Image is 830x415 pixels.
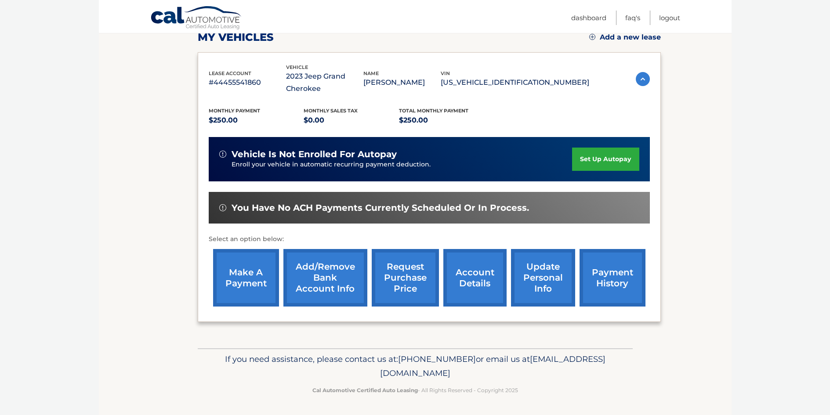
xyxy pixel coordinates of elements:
[372,249,439,307] a: request purchase price
[312,387,418,393] strong: Cal Automotive Certified Auto Leasing
[441,70,450,76] span: vin
[209,234,650,245] p: Select an option below:
[636,72,650,86] img: accordion-active.svg
[198,31,274,44] h2: my vehicles
[286,64,308,70] span: vehicle
[363,76,441,89] p: [PERSON_NAME]
[232,160,573,170] p: Enroll your vehicle in automatic recurring payment deduction.
[203,352,627,380] p: If you need assistance, please contact us at: or email us at
[209,76,286,89] p: #44455541860
[511,249,575,307] a: update personal info
[441,76,589,89] p: [US_VEHICLE_IDENTIFICATION_NUMBER]
[232,149,397,160] span: vehicle is not enrolled for autopay
[304,114,399,126] p: $0.00
[213,249,279,307] a: make a payment
[380,354,605,378] span: [EMAIL_ADDRESS][DOMAIN_NAME]
[580,249,645,307] a: payment history
[571,11,606,25] a: Dashboard
[286,70,363,95] p: 2023 Jeep Grand Cherokee
[625,11,640,25] a: FAQ's
[304,108,358,114] span: Monthly sales Tax
[209,108,260,114] span: Monthly Payment
[363,70,379,76] span: name
[659,11,680,25] a: Logout
[443,249,507,307] a: account details
[572,148,639,171] a: set up autopay
[150,6,243,31] a: Cal Automotive
[203,386,627,395] p: - All Rights Reserved - Copyright 2025
[589,34,595,40] img: add.svg
[219,151,226,158] img: alert-white.svg
[399,114,494,126] p: $250.00
[219,204,226,211] img: alert-white.svg
[399,108,468,114] span: Total Monthly Payment
[209,70,251,76] span: lease account
[283,249,367,307] a: Add/Remove bank account info
[589,33,661,42] a: Add a new lease
[209,114,304,126] p: $250.00
[232,202,529,213] span: You have no ACH payments currently scheduled or in process.
[398,354,476,364] span: [PHONE_NUMBER]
